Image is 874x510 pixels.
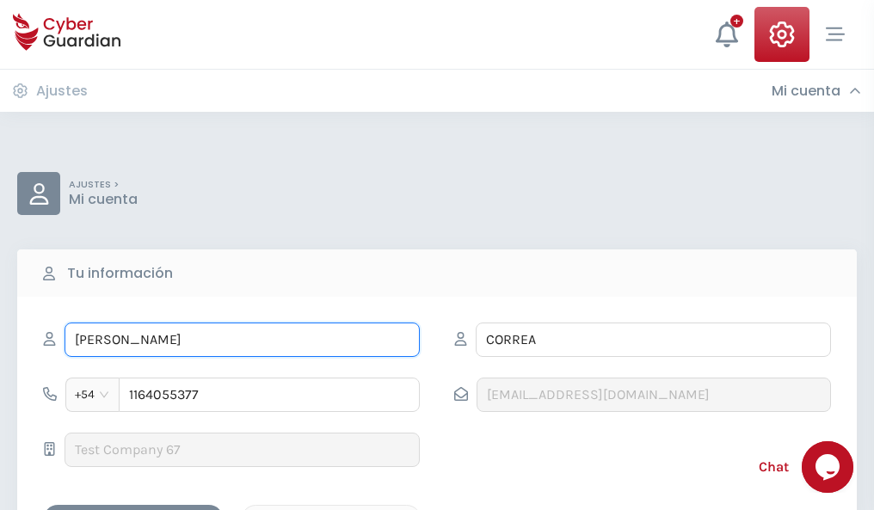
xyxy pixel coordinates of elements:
p: AJUSTES > [69,179,138,191]
b: Tu información [67,263,173,284]
h3: Ajustes [36,83,88,100]
div: Mi cuenta [772,83,861,100]
h3: Mi cuenta [772,83,840,100]
p: Mi cuenta [69,191,138,208]
div: + [730,15,743,28]
span: +54 [75,382,110,408]
span: Chat [759,457,789,477]
iframe: chat widget [802,441,857,493]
